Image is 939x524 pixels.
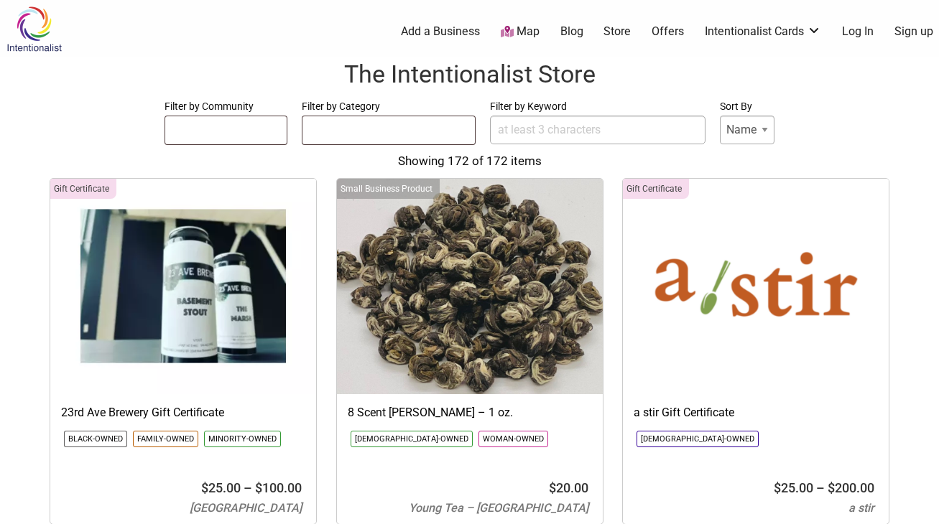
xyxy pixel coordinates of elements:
[255,480,302,495] bdi: 100.00
[255,480,262,495] span: $
[490,98,706,116] label: Filter by Keyword
[637,431,759,447] li: Click to show only this community
[133,431,198,447] li: Click to show only this community
[848,501,874,515] span: a stir
[478,431,548,447] li: Click to show only this community
[490,116,706,144] input: at least 3 characters
[816,480,825,495] span: –
[549,480,556,495] span: $
[549,480,588,495] bdi: 20.00
[14,57,925,92] h1: The Intentionalist Store
[351,431,473,447] li: Click to show only this community
[337,179,603,394] img: Young Tea 8 Scent Jasmine Green Pearl
[774,480,813,495] bdi: 25.00
[165,98,287,116] label: Filter by Community
[14,152,925,171] div: Showing 172 of 172 items
[705,24,821,39] a: Intentionalist Cards
[894,24,933,39] a: Sign up
[828,480,835,495] span: $
[501,24,540,40] a: Map
[720,98,774,116] label: Sort By
[204,431,281,447] li: Click to show only this community
[828,480,874,495] bdi: 200.00
[409,501,588,515] span: Young Tea – [GEOGRAPHIC_DATA]
[190,501,302,515] span: [GEOGRAPHIC_DATA]
[64,431,127,447] li: Click to show only this community
[842,24,874,39] a: Log In
[774,480,781,495] span: $
[634,405,878,421] h3: a stir Gift Certificate
[61,405,305,421] h3: 23rd Ave Brewery Gift Certificate
[401,24,480,39] a: Add a Business
[348,405,592,421] h3: 8 Scent [PERSON_NAME] – 1 oz.
[652,24,684,39] a: Offers
[50,179,116,199] div: Click to show only this category
[201,480,241,495] bdi: 25.00
[560,24,583,39] a: Blog
[623,179,689,199] div: Click to show only this category
[244,480,252,495] span: –
[337,179,440,199] div: Click to show only this category
[201,480,208,495] span: $
[302,98,476,116] label: Filter by Category
[603,24,631,39] a: Store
